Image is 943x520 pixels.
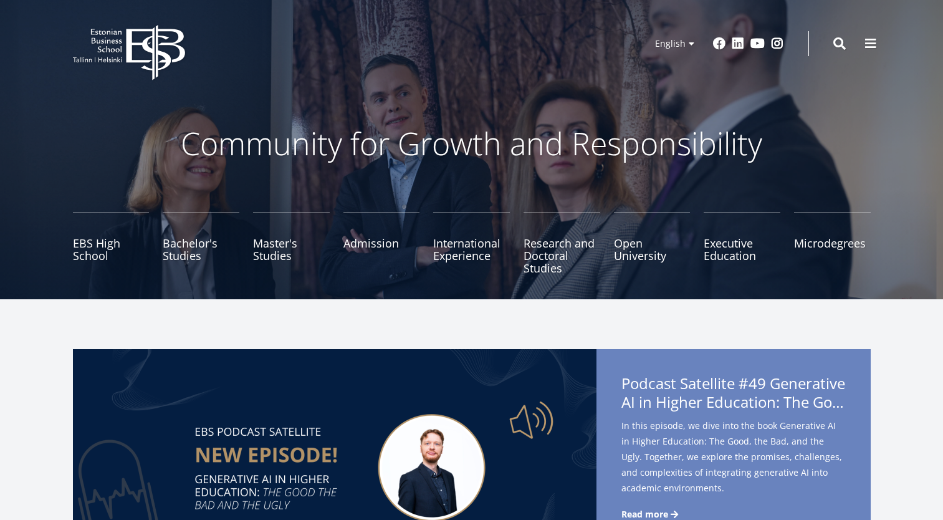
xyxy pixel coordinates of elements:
a: EBS High School [73,212,150,274]
a: Youtube [750,37,765,50]
span: In this episode, we dive into the book Generative AI in Higher Education: The Good, the Bad, and ... [621,418,846,496]
p: Community for Growth and Responsibility [141,125,802,162]
a: Bachelor's Studies [163,212,239,274]
a: Executive Education [704,212,780,274]
a: Instagram [771,37,783,50]
a: Master's Studies [253,212,330,274]
a: Linkedin [732,37,744,50]
a: Admission [343,212,420,274]
span: Podcast Satellite #49 Generative [621,374,846,415]
a: International Experience [433,212,510,274]
a: Facebook [713,37,725,50]
a: Research and Doctoral Studies [524,212,600,274]
a: Microdegrees [794,212,871,274]
a: Open University [614,212,691,274]
span: AI in Higher Education: The Good, the Bad, and the Ugly [621,393,846,412]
